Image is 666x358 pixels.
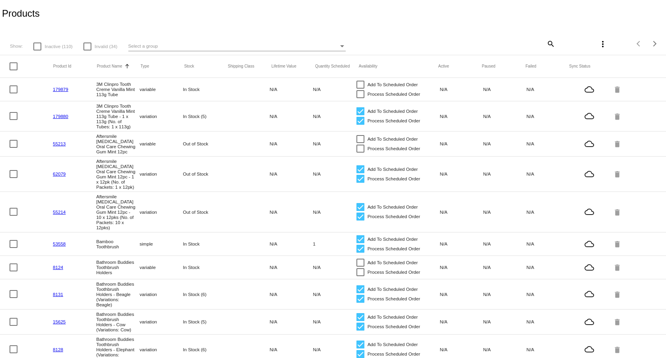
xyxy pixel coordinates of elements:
[269,85,313,94] mat-cell: N/A
[139,169,183,178] mat-cell: variation
[139,290,183,299] mat-cell: variation
[570,317,609,327] mat-icon: cloud_queue
[139,85,183,94] mat-cell: variable
[269,207,313,217] mat-cell: N/A
[527,345,570,354] mat-cell: N/A
[483,263,527,272] mat-cell: N/A
[313,169,356,178] mat-cell: N/A
[97,64,122,69] button: Change sorting for ProductName
[440,239,483,248] mat-cell: N/A
[613,288,623,300] mat-icon: delete
[368,322,420,331] span: Process Scheduled Order
[139,139,183,148] mat-cell: variable
[438,64,449,69] button: Change sorting for TotalQuantityScheduledActive
[368,116,420,126] span: Process Scheduled Order
[313,239,356,248] mat-cell: 1
[269,112,313,121] mat-cell: N/A
[139,207,183,217] mat-cell: variation
[313,263,356,272] mat-cell: N/A
[440,263,483,272] mat-cell: N/A
[183,85,226,94] mat-cell: In Stock
[53,265,63,270] a: 8124
[269,139,313,148] mat-cell: N/A
[482,64,496,69] button: Change sorting for TotalQuantityScheduledPaused
[368,244,420,254] span: Process Scheduled Order
[483,139,527,148] mat-cell: N/A
[53,241,66,246] a: 53558
[483,290,527,299] mat-cell: N/A
[440,290,483,299] mat-cell: N/A
[527,290,570,299] mat-cell: N/A
[570,207,609,217] mat-icon: cloud_queue
[483,207,527,217] mat-cell: N/A
[96,192,139,232] mat-cell: Aftersmile [MEDICAL_DATA] Oral Care Chewing Gum Mint 12pc - 10 x 12pks (No. of Packets: 10 x 12pks)
[527,239,570,248] mat-cell: N/A
[570,139,609,149] mat-icon: cloud_queue
[269,239,313,248] mat-cell: N/A
[368,212,420,221] span: Process Scheduled Order
[570,289,609,299] mat-icon: cloud_queue
[527,85,570,94] mat-cell: N/A
[228,64,254,69] button: Change sorting for ShippingClass
[613,261,623,273] mat-icon: delete
[613,343,623,356] mat-icon: delete
[313,345,356,354] mat-cell: N/A
[569,64,590,69] button: Change sorting for ValidationErrorCode
[368,89,420,99] span: Process Scheduled Order
[631,36,647,52] button: Previous page
[271,64,296,69] button: Change sorting for LifetimeValue
[183,112,226,121] mat-cell: In Stock (5)
[96,79,139,99] mat-cell: 3M Clinpro Tooth Creme Vanilla Mint 113g Tube
[368,312,418,322] span: Add To Scheduled Order
[440,169,483,178] mat-cell: N/A
[647,36,663,52] button: Next page
[315,64,350,69] button: Change sorting for QuantityScheduled
[96,257,139,277] mat-cell: Bathroom Buddies Toothbrush Holders
[570,344,609,354] mat-icon: cloud_queue
[359,64,438,68] mat-header-cell: Availability
[53,209,66,215] a: 55214
[53,141,66,146] a: 55213
[368,294,420,304] span: Process Scheduled Order
[440,345,483,354] mat-cell: N/A
[53,171,66,176] a: 62079
[183,239,226,248] mat-cell: In Stock
[269,345,313,354] mat-cell: N/A
[45,42,72,51] span: Inactive (110)
[440,139,483,148] mat-cell: N/A
[53,319,66,324] a: 15625
[613,137,623,150] mat-icon: delete
[613,83,623,95] mat-icon: delete
[53,87,68,92] a: 179879
[128,41,346,51] mat-select: Select a group
[183,345,226,354] mat-cell: In Stock (6)
[128,43,158,48] span: Select a group
[570,263,609,272] mat-icon: cloud_queue
[525,64,536,69] button: Change sorting for TotalQuantityFailed
[440,85,483,94] mat-cell: N/A
[483,85,527,94] mat-cell: N/A
[139,345,183,354] mat-cell: variation
[527,139,570,148] mat-cell: N/A
[613,206,623,218] mat-icon: delete
[483,317,527,326] mat-cell: N/A
[269,317,313,326] mat-cell: N/A
[440,317,483,326] mat-cell: N/A
[527,263,570,272] mat-cell: N/A
[570,85,609,94] mat-icon: cloud_queue
[613,238,623,250] mat-icon: delete
[96,310,139,334] mat-cell: Bathroom Buddies Toothbrush Holders - Cow (Variations: Cow)
[527,112,570,121] mat-cell: N/A
[368,340,418,349] span: Add To Scheduled Order
[613,315,623,328] mat-icon: delete
[440,207,483,217] mat-cell: N/A
[546,37,555,50] mat-icon: search
[527,317,570,326] mat-cell: N/A
[139,317,183,326] mat-cell: variation
[570,239,609,249] mat-icon: cloud_queue
[313,139,356,148] mat-cell: N/A
[183,169,226,178] mat-cell: Out of Stock
[53,347,63,352] a: 8128
[2,8,40,19] h2: Products
[613,168,623,180] mat-icon: delete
